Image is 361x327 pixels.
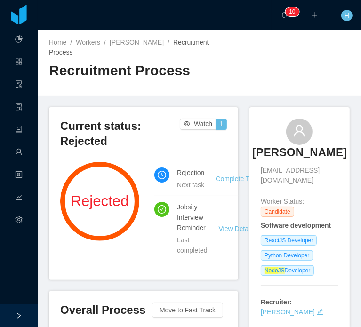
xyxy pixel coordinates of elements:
[15,212,23,231] i: icon: setting
[289,7,292,16] p: 1
[281,12,288,18] i: icon: bell
[261,222,331,229] strong: Software development
[70,39,72,46] span: /
[15,143,23,163] a: icon: user
[252,145,347,160] h3: [PERSON_NAME]
[15,30,23,50] a: icon: pie-chart
[15,75,23,95] a: icon: audit
[177,167,204,178] h4: Rejection
[293,124,306,137] i: icon: user
[15,120,23,140] a: icon: robot
[261,250,313,261] span: Python Developer
[292,7,296,16] p: 0
[15,99,23,118] i: icon: solution
[345,10,349,21] span: H
[216,119,227,130] button: 1
[265,267,278,274] ah_el_jm_1757639839554: Node
[104,39,106,46] span: /
[177,180,204,190] div: Next task
[261,198,304,205] span: Worker Status:
[60,303,152,318] h3: Overall Process
[311,12,318,18] i: icon: plus
[15,166,23,185] a: icon: profile
[261,308,315,316] a: [PERSON_NAME]
[15,189,23,208] i: icon: line-chart
[261,235,317,246] span: ReactJS Developer
[49,39,66,46] a: Home
[49,39,209,56] span: Recruitment Process
[261,166,338,185] span: [EMAIL_ADDRESS][DOMAIN_NAME]
[49,61,200,80] h2: Recruitment Process
[60,194,139,209] span: Rejected
[219,225,255,232] a: View Details
[110,39,164,46] a: [PERSON_NAME]
[76,39,100,46] a: Workers
[177,235,208,255] div: Last completed
[168,39,169,46] span: /
[261,298,292,306] strong: Recruiter:
[152,303,223,318] button: Move to Fast Track
[252,145,347,166] a: [PERSON_NAME]
[60,119,180,149] h3: Current status: Rejected
[261,207,294,217] span: Candidate
[177,202,208,233] h4: Jobsity Interview Reminder
[216,175,259,183] a: Complete Task
[317,309,323,315] i: icon: edit
[158,171,166,179] i: icon: clock-circle
[285,7,299,16] sup: 10
[265,267,285,274] ah_el_jm_1757639839554: JS
[158,205,166,214] i: icon: check-circle
[261,265,314,276] span: Developer
[180,119,216,130] button: icon: eyeWatch
[15,53,23,72] a: icon: appstore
